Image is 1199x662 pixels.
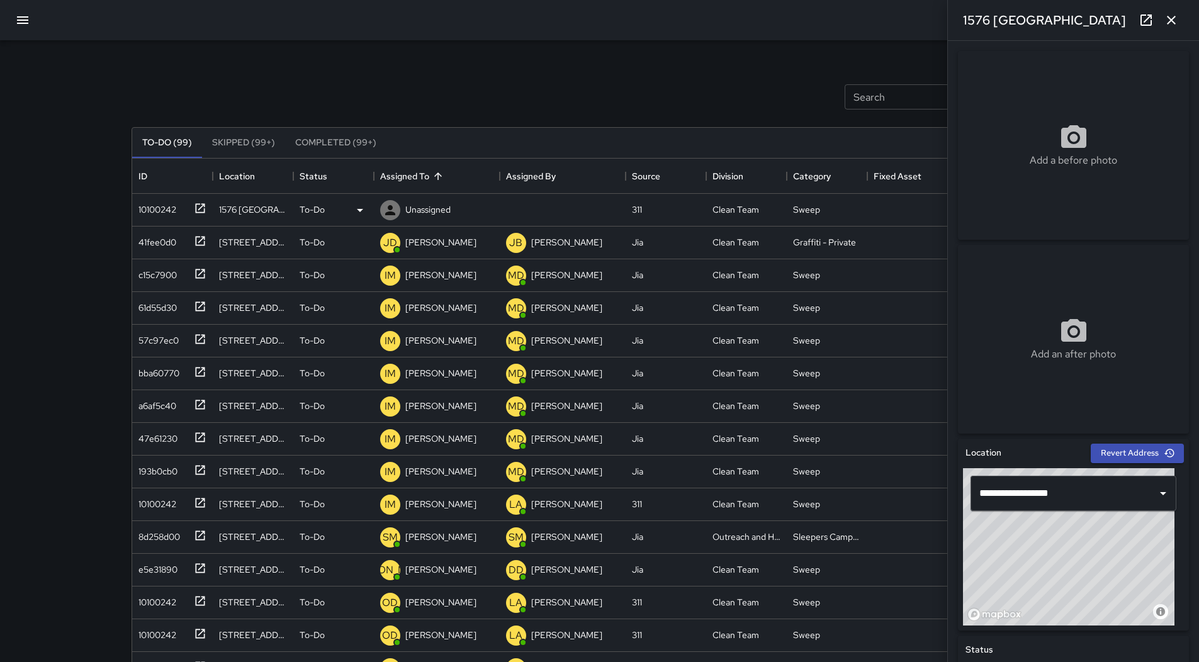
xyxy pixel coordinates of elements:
[219,530,287,543] div: 20 12th Street
[293,159,374,194] div: Status
[787,159,867,194] div: Category
[867,159,948,194] div: Fixed Asset
[219,159,255,194] div: Location
[509,628,522,643] p: LA
[385,432,396,447] p: IM
[508,399,524,414] p: MD
[405,301,476,314] p: [PERSON_NAME]
[531,498,602,510] p: [PERSON_NAME]
[712,530,780,543] div: Outreach and Hospitality
[712,334,759,347] div: Clean Team
[300,159,327,194] div: Status
[285,128,386,158] button: Completed (99+)
[405,269,476,281] p: [PERSON_NAME]
[219,203,287,216] div: 1576 Market Street
[219,563,287,576] div: 701 Golden Gate Avenue
[133,460,177,478] div: 193b0cb0
[626,159,706,194] div: Source
[219,367,287,379] div: 31 Page Street
[632,629,642,641] div: 311
[300,367,325,379] p: To-Do
[429,167,447,185] button: Sort
[712,629,759,641] div: Clean Team
[300,236,325,249] p: To-Do
[383,530,398,545] p: SM
[133,231,176,249] div: 41fee0d0
[300,530,325,543] p: To-Do
[132,128,202,158] button: To-Do (99)
[712,269,759,281] div: Clean Team
[712,236,759,249] div: Clean Team
[219,301,287,314] div: 1600 Market Street
[793,400,820,412] div: Sweep
[531,596,602,609] p: [PERSON_NAME]
[508,464,524,480] p: MD
[531,334,602,347] p: [PERSON_NAME]
[219,432,287,445] div: 1550 Market Street
[509,563,524,578] p: DD
[632,400,643,412] div: Jia
[133,493,176,510] div: 10100242
[508,432,524,447] p: MD
[793,432,820,445] div: Sweep
[509,497,522,512] p: LA
[632,596,642,609] div: 311
[632,159,660,194] div: Source
[712,301,759,314] div: Clean Team
[509,595,522,610] p: LA
[531,432,602,445] p: [PERSON_NAME]
[300,498,325,510] p: To-Do
[632,563,643,576] div: Jia
[300,629,325,641] p: To-Do
[133,525,180,543] div: 8d258d00
[632,367,643,379] div: Jia
[300,269,325,281] p: To-Do
[632,432,643,445] div: Jia
[632,465,643,478] div: Jia
[219,465,287,478] div: 1500 Market Street
[300,203,325,216] p: To-Do
[793,465,820,478] div: Sweep
[793,596,820,609] div: Sweep
[531,629,602,641] p: [PERSON_NAME]
[219,596,287,609] div: 1645 Market Street
[405,629,476,641] p: [PERSON_NAME]
[300,301,325,314] p: To-Do
[405,236,476,249] p: [PERSON_NAME]
[874,159,921,194] div: Fixed Asset
[531,269,602,281] p: [PERSON_NAME]
[793,530,861,543] div: Sleepers Campers and Loiterers
[632,269,643,281] div: Jia
[712,159,743,194] div: Division
[506,159,556,194] div: Assigned By
[383,235,397,250] p: JD
[706,159,787,194] div: Division
[133,198,176,216] div: 10100242
[133,427,177,445] div: 47e61230
[382,595,398,610] p: OD
[531,236,602,249] p: [PERSON_NAME]
[712,498,759,510] div: Clean Team
[405,334,476,347] p: [PERSON_NAME]
[219,400,287,412] div: 34 Page Street
[385,301,396,316] p: IM
[385,464,396,480] p: IM
[300,563,325,576] p: To-Do
[712,465,759,478] div: Clean Team
[300,432,325,445] p: To-Do
[793,563,820,576] div: Sweep
[380,159,429,194] div: Assigned To
[793,236,856,249] div: Graffiti - Private
[632,203,642,216] div: 311
[793,301,820,314] div: Sweep
[385,334,396,349] p: IM
[712,563,759,576] div: Clean Team
[632,530,643,543] div: Jia
[349,563,431,578] p: [PERSON_NAME]
[509,235,522,250] p: JB
[300,465,325,478] p: To-Do
[219,629,287,641] div: 201 Franklin Street
[300,596,325,609] p: To-Do
[793,629,820,641] div: Sweep
[300,400,325,412] p: To-Do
